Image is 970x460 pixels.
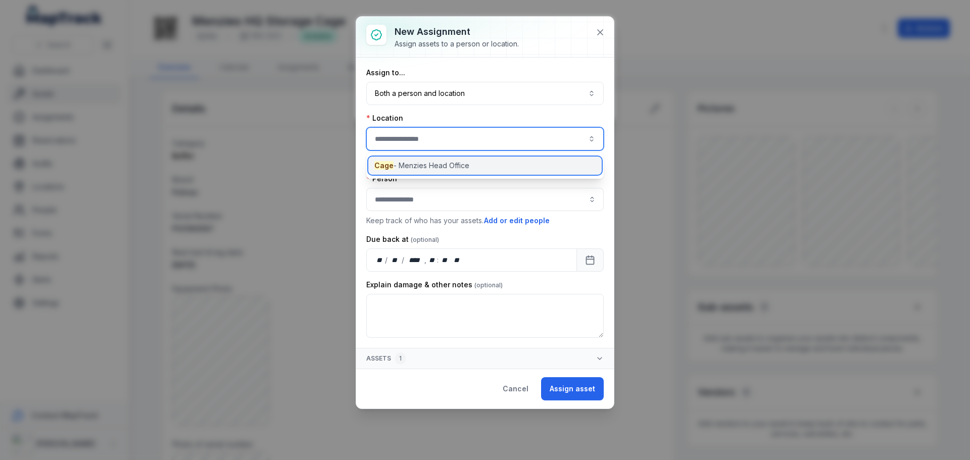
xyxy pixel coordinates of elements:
h3: New assignment [395,25,519,39]
label: Person [366,174,397,184]
button: Cancel [494,377,537,400]
label: Assign to... [366,68,405,78]
span: - Menzies Head Office [374,161,469,171]
div: year, [405,255,424,265]
button: Add or edit people [483,215,550,226]
div: Assign assets to a person or location. [395,39,519,49]
button: Calendar [576,248,604,272]
div: 1 [395,352,406,365]
span: Assets [366,352,406,365]
div: , [424,255,427,265]
div: minute, [440,255,450,265]
label: Explain damage & other notes [366,280,503,290]
div: hour, [427,255,438,265]
p: Keep track of who has your assets. [366,215,604,226]
div: am/pm, [452,255,463,265]
div: / [402,255,405,265]
div: : [437,255,440,265]
button: Assign asset [541,377,604,400]
button: Assets1 [356,348,614,369]
span: Cage [374,161,394,170]
div: day, [375,255,385,265]
label: Due back at [366,234,439,244]
div: / [385,255,389,265]
button: Both a person and location [366,82,604,105]
div: month, [389,255,402,265]
input: assignment-add:person-label [366,188,604,211]
label: Location [366,113,403,123]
